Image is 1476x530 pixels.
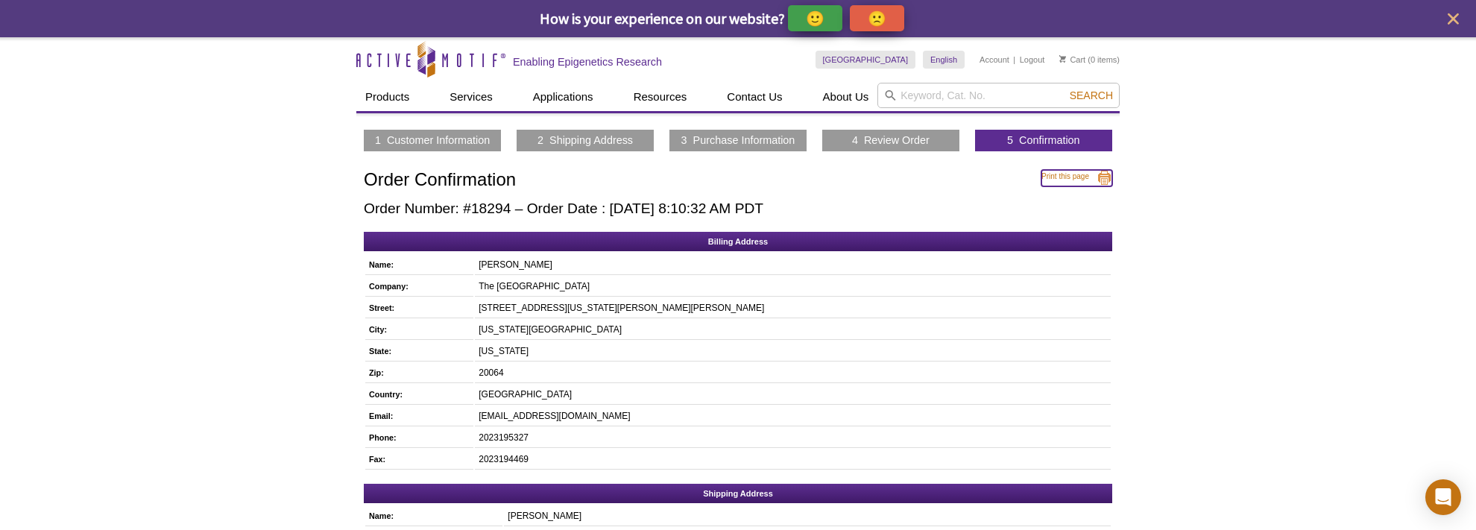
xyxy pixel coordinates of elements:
h5: Name: [369,509,495,523]
a: Services [441,83,502,111]
h1: Order Confirmation [364,170,1112,192]
a: About Us [814,83,878,111]
h5: Name: [369,258,466,271]
img: Your Cart [1059,55,1066,63]
a: Resources [625,83,696,111]
a: [GEOGRAPHIC_DATA] [816,51,916,69]
input: Keyword, Cat. No. [877,83,1120,108]
a: 5 Confirmation [1007,133,1080,147]
a: Account [980,54,1009,65]
a: Products [356,83,418,111]
a: 1 Customer Information [375,133,490,147]
p: 🙁 [868,9,886,28]
a: 3 Purchase Information [681,133,795,147]
td: 2023195327 [475,428,1111,448]
td: [US_STATE] [475,341,1111,362]
td: [GEOGRAPHIC_DATA] [475,385,1111,405]
a: Logout [1020,54,1045,65]
h2: Order Number: #18294 – Order Date : [DATE] 8:10:32 AM PDT [364,201,1112,217]
a: Applications [524,83,602,111]
h5: Street: [369,301,466,315]
a: Print this page [1041,170,1112,186]
td: 20064 [475,363,1111,383]
td: [PERSON_NAME] [504,506,1111,526]
span: How is your experience on our website? [540,9,785,28]
button: Search [1065,89,1117,102]
li: (0 items) [1059,51,1120,69]
a: 2 Shipping Address [537,133,633,147]
td: [PERSON_NAME] [475,255,1111,275]
button: close [1444,10,1463,28]
li: | [1013,51,1015,69]
p: 🙂 [806,9,824,28]
h5: Country: [369,388,466,401]
h2: Enabling Epigenetics Research [513,55,662,69]
h5: Email: [369,409,466,423]
div: Open Intercom Messenger [1425,479,1461,515]
td: The [GEOGRAPHIC_DATA] [475,277,1111,297]
td: 2023194469 [475,449,1111,470]
h5: State: [369,344,466,358]
td: [EMAIL_ADDRESS][DOMAIN_NAME] [475,406,1111,426]
a: Cart [1059,54,1085,65]
h5: City: [369,323,466,336]
h2: Shipping Address [364,484,1112,503]
a: Contact Us [718,83,791,111]
a: 4 Review Order [852,133,930,147]
a: English [923,51,965,69]
h5: Fax: [369,452,466,466]
span: Search [1070,89,1113,101]
h5: Company: [369,280,466,293]
h5: Phone: [369,431,466,444]
h2: Billing Address [364,232,1112,251]
h5: Zip: [369,366,466,379]
td: [US_STATE][GEOGRAPHIC_DATA] [475,320,1111,340]
td: [STREET_ADDRESS][US_STATE][PERSON_NAME][PERSON_NAME] [475,298,1111,318]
